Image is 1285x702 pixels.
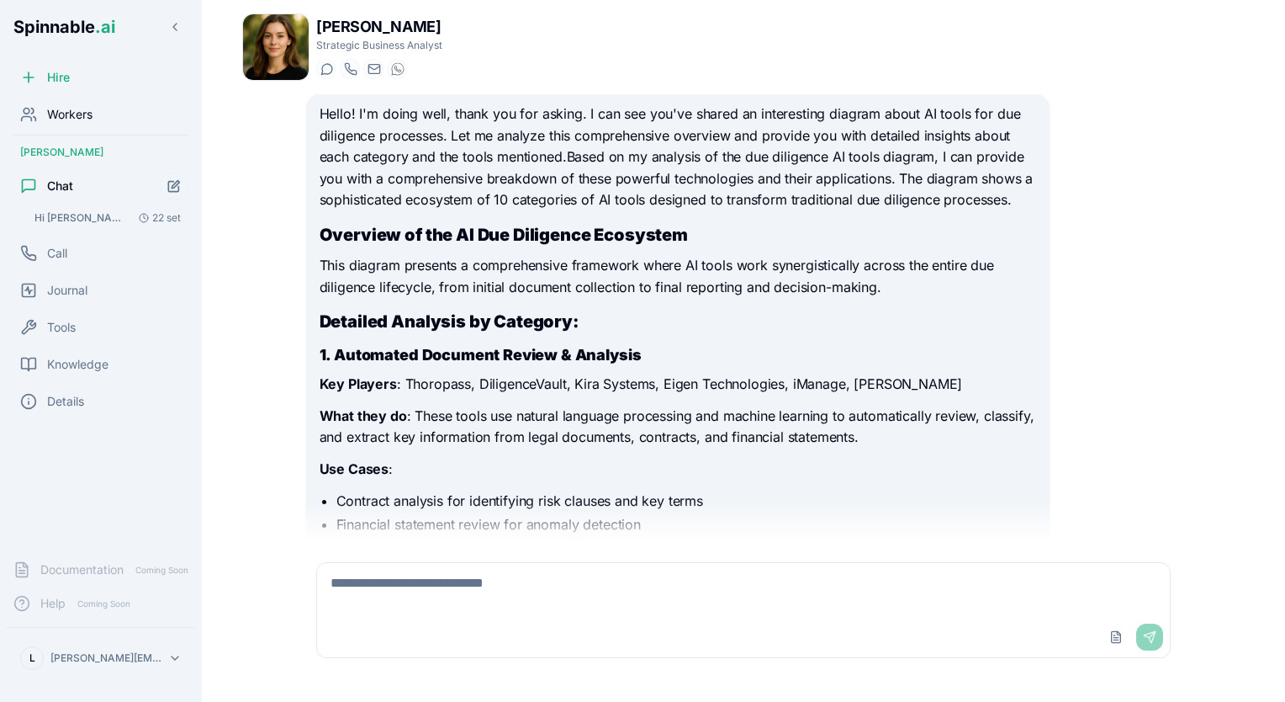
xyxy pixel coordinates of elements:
button: Send email to gloria.kumar@getspinnable.ai [363,59,383,79]
button: Start a call with Gloria Kumar [340,59,360,79]
span: Coming Soon [130,562,193,578]
strong: 1. Automated Document Review & Analysis [320,346,642,364]
h1: [PERSON_NAME] [316,15,442,39]
span: Hi Gloria, how are you? I would like you to analyse the following attachment and give me a clue o... [34,211,130,225]
span: Journal [47,282,87,299]
button: L[PERSON_NAME][EMAIL_ADDRESS][DOMAIN_NAME] [13,641,188,675]
p: Strategic Business Analyst [316,39,442,52]
span: Knowledge [47,356,108,373]
p: : Thoropass, DiligenceVault, Kira Systems, Eigen Technologies, iManage, [PERSON_NAME] [320,374,1037,396]
button: WhatsApp [387,59,407,79]
span: Help [40,595,66,612]
span: 22 set [132,211,181,225]
span: Call [47,245,67,262]
p: Hello! I'm doing well, thank you for asking. I can see you've shared an interesting diagram about... [320,104,1037,211]
li: Regulatory document processing for compliance verification [336,538,1037,558]
span: Details [47,393,84,410]
span: Tools [47,319,76,336]
strong: Key Players [320,375,397,392]
li: Contract analysis for identifying risk clauses and key terms [336,491,1037,511]
div: [PERSON_NAME] [7,139,195,166]
p: This diagram presents a comprehensive framework where AI tools work synergistically across the en... [320,255,1037,298]
span: L [29,651,35,665]
span: Spinnable [13,17,115,37]
button: Start new chat [160,172,188,200]
p: : These tools use natural language processing and machine learning to automatically review, class... [320,406,1037,449]
span: Chat [47,178,73,194]
p: [PERSON_NAME][EMAIL_ADDRESS][DOMAIN_NAME] [50,651,161,665]
button: Start a chat with Gloria Kumar [316,59,336,79]
button: Open conversation: Hi Gloria, how are you? I would like you to analyse the following attachment a... [27,206,188,230]
span: Coming Soon [72,596,135,612]
strong: Overview of the AI Due Diligence Ecosystem [320,225,688,245]
img: Gloria Kumar [243,14,309,80]
span: Hire [47,69,70,86]
li: Financial statement review for anomaly detection [336,514,1037,534]
img: WhatsApp [391,62,405,76]
span: Documentation [40,561,124,578]
p: : [320,459,1037,481]
strong: Use Cases [320,460,389,477]
span: .ai [95,17,115,37]
strong: What they do [320,407,407,424]
strong: Detailed Analysis by Category: [320,311,579,332]
span: Workers [47,106,93,123]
